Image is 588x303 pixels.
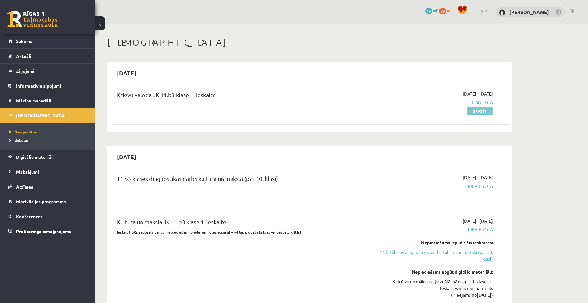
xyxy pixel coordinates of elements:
span: Aktuāli [16,53,31,59]
a: [DEMOGRAPHIC_DATA] [8,108,87,123]
span: 19 [425,8,432,14]
span: Konferences [16,213,43,219]
a: [PERSON_NAME] [509,9,549,15]
span: xp [447,8,451,13]
a: Atzīmes [8,179,87,194]
legend: Ziņojumi [16,64,87,78]
span: [DEMOGRAPHIC_DATA] [16,113,66,118]
p: Ieskaitē būs radošais darbs, nepieciešami piederumi gleznošanai – A4 lapa, guaša krāsas vai paste... [117,229,364,235]
span: Mācību materiāli [16,98,51,103]
span: Motivācijas programma [16,199,66,204]
span: [DATE] - [DATE] [463,218,493,224]
a: Proktoringa izmēģinājums [8,224,87,238]
span: Digitālie materiāli [16,154,54,160]
legend: Maksājumi [16,164,87,179]
a: Digitālie materiāli [8,150,87,164]
span: 79 [439,8,446,14]
h2: [DATE] [111,149,142,164]
span: [DATE] - [DATE] [463,90,493,97]
span: Atzīmes [16,184,33,189]
a: Maksājumi [8,164,87,179]
div: Nepieciešams apgūt digitālo materiālu: [374,269,493,275]
span: Neizpildītās [9,129,37,134]
a: Konferences [8,209,87,224]
legend: Informatīvie ziņojumi [16,78,87,93]
a: Informatīvie ziņojumi [8,78,87,93]
span: Iesniegta [374,99,493,106]
span: Izlabotās [9,138,28,143]
img: Kristaps Zomerfelds [499,9,505,16]
span: Pievienota [374,226,493,233]
a: Mācību materiāli [8,93,87,108]
div: Krievu valoda JK 11.b3 klase 1. ieskaite [117,90,364,102]
span: [DATE] - [DATE] [463,174,493,181]
div: Nepieciešams izpildīt šīs ieskaites: [374,239,493,246]
h2: [DATE] [111,65,142,80]
div: Kultūras un mākslas I (vizuālā māksla) - 11. klases 1. ieskaites mācību materiāls (Pieejams no ) [374,278,493,298]
a: 19 mP [425,8,438,13]
a: Aktuāli [8,49,87,63]
a: Neizpildītās [9,129,88,135]
span: mP [433,8,438,13]
span: Proktoringa izmēģinājums [16,228,71,234]
a: Rīgas 1. Tālmācības vidusskola [7,11,58,27]
a: Ziņojumi [8,64,87,78]
a: Sākums [8,34,87,48]
a: 11.b3 klases diagnostikas darbs kultūrā un mākslā (par 10. klasi) [374,249,493,262]
span: Pievienota [374,183,493,189]
div: Kultūra un māksla JK 11.b3 klase 1. ieskaite [117,218,364,229]
h1: [DEMOGRAPHIC_DATA] [107,37,512,48]
strong: [DATE] [477,292,491,298]
div: 11.b3 klases diagnostikas darbs kultūrā un mākslā (par 10. klasi) [117,174,364,186]
a: Motivācijas programma [8,194,87,209]
span: Sākums [16,38,32,44]
a: Skatīt [467,107,493,115]
a: Izlabotās [9,137,88,143]
a: 79 xp [439,8,454,13]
